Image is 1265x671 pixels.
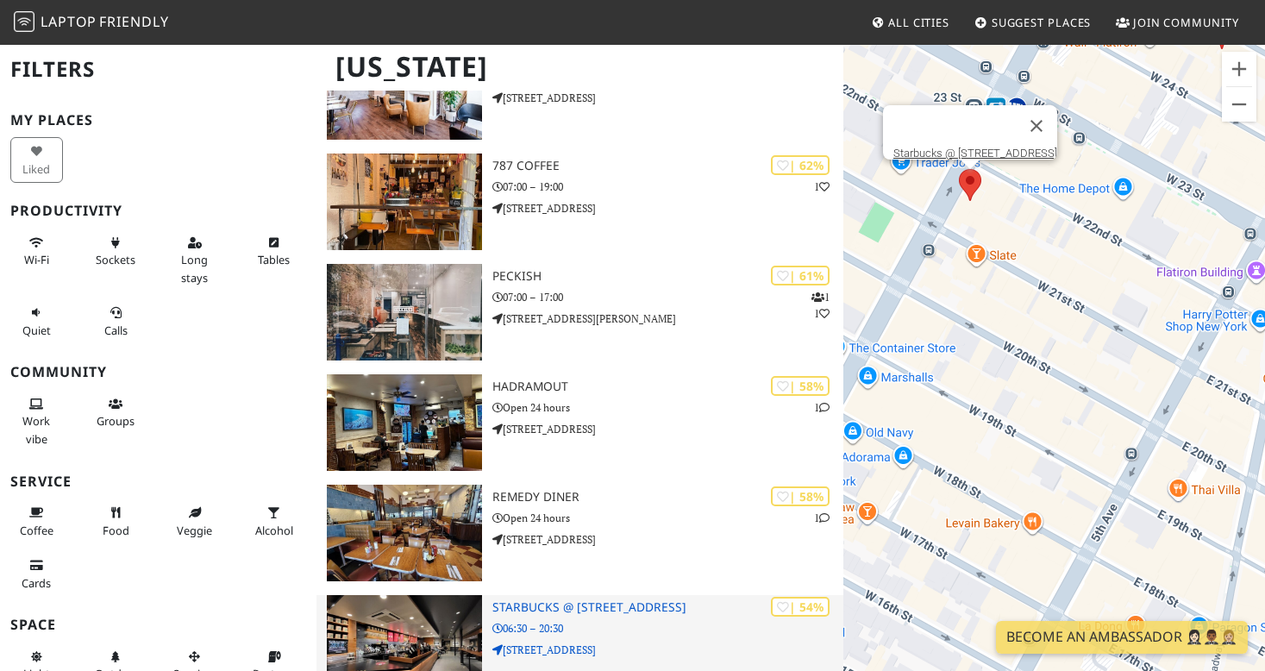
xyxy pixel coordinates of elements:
p: 07:00 – 17:00 [492,289,844,305]
span: Friendly [99,12,168,31]
div: | 62% [771,155,830,175]
a: Become an Ambassador 🤵🏻‍♀️🤵🏾‍♂️🤵🏼‍♀️ [996,621,1248,654]
a: Peckish | 61% 11 Peckish 07:00 – 17:00 [STREET_ADDRESS][PERSON_NAME] [316,264,843,361]
h3: Peckish [492,269,844,284]
span: Coffee [20,523,53,538]
button: Alcohol [247,499,300,544]
button: Groups [90,390,142,436]
h3: Remedy Diner [492,490,844,505]
h3: Hadramout [492,379,844,394]
h2: Filters [10,43,306,96]
img: Remedy Diner [327,485,482,581]
button: Calls [90,298,142,344]
h3: Service [10,473,306,490]
p: 07:00 – 19:00 [492,179,844,195]
button: Close [1016,105,1057,147]
button: Work vibe [10,390,63,453]
span: Long stays [181,252,208,285]
button: Zoom in [1222,52,1256,86]
button: Veggie [168,499,221,544]
a: 787 Coffee | 62% 1 787 Coffee 07:00 – 19:00 [STREET_ADDRESS] [316,154,843,250]
a: All Cities [864,7,956,38]
button: Sockets [90,229,142,274]
span: Stable Wi-Fi [24,252,49,267]
a: Starbucks @ [STREET_ADDRESS] [893,147,1057,160]
a: Suggest Places [968,7,1099,38]
button: Long stays [168,229,221,292]
h1: [US_STATE] [322,43,840,91]
h3: Space [10,617,306,633]
a: Join Community [1109,7,1246,38]
span: Food [103,523,129,538]
h3: 787 Coffee [492,159,844,173]
img: Peckish [327,264,482,361]
p: 1 [814,399,830,416]
p: 1 [814,179,830,195]
span: All Cities [888,15,949,30]
span: Group tables [97,413,135,429]
div: | 58% [771,376,830,396]
span: Join Community [1133,15,1239,30]
h3: Community [10,364,306,380]
span: Credit cards [22,575,51,591]
span: Suggest Places [992,15,1092,30]
span: People working [22,413,50,446]
img: LaptopFriendly [14,11,34,32]
div: | 54% [771,597,830,617]
div: | 61% [771,266,830,285]
img: Hadramout [327,374,482,471]
h3: Starbucks @ [STREET_ADDRESS] [492,600,844,615]
button: Coffee [10,499,63,544]
a: Hadramout | 58% 1 Hadramout Open 24 hours [STREET_ADDRESS] [316,374,843,471]
p: [STREET_ADDRESS] [492,531,844,548]
p: 1 [814,510,830,526]
p: [STREET_ADDRESS] [492,200,844,216]
span: Power sockets [96,252,135,267]
p: 1 1 [811,289,830,322]
img: 787 Coffee [327,154,482,250]
span: Work-friendly tables [258,252,290,267]
button: Food [90,499,142,544]
span: Veggie [177,523,212,538]
span: Laptop [41,12,97,31]
p: 06:30 – 20:30 [492,620,844,637]
span: Alcohol [255,523,293,538]
p: Open 24 hours [492,510,844,526]
button: Quiet [10,298,63,344]
button: Zoom out [1222,87,1256,122]
button: Tables [247,229,300,274]
button: Wi-Fi [10,229,63,274]
p: Open 24 hours [492,399,844,416]
h3: Productivity [10,203,306,219]
div: | 58% [771,486,830,506]
button: Cards [10,551,63,597]
span: Video/audio calls [104,323,128,338]
p: [STREET_ADDRESS] [492,421,844,437]
p: [STREET_ADDRESS][PERSON_NAME] [492,310,844,327]
a: LaptopFriendly LaptopFriendly [14,8,169,38]
a: Remedy Diner | 58% 1 Remedy Diner Open 24 hours [STREET_ADDRESS] [316,485,843,581]
span: Quiet [22,323,51,338]
h3: My Places [10,112,306,129]
p: [STREET_ADDRESS] [492,642,844,658]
